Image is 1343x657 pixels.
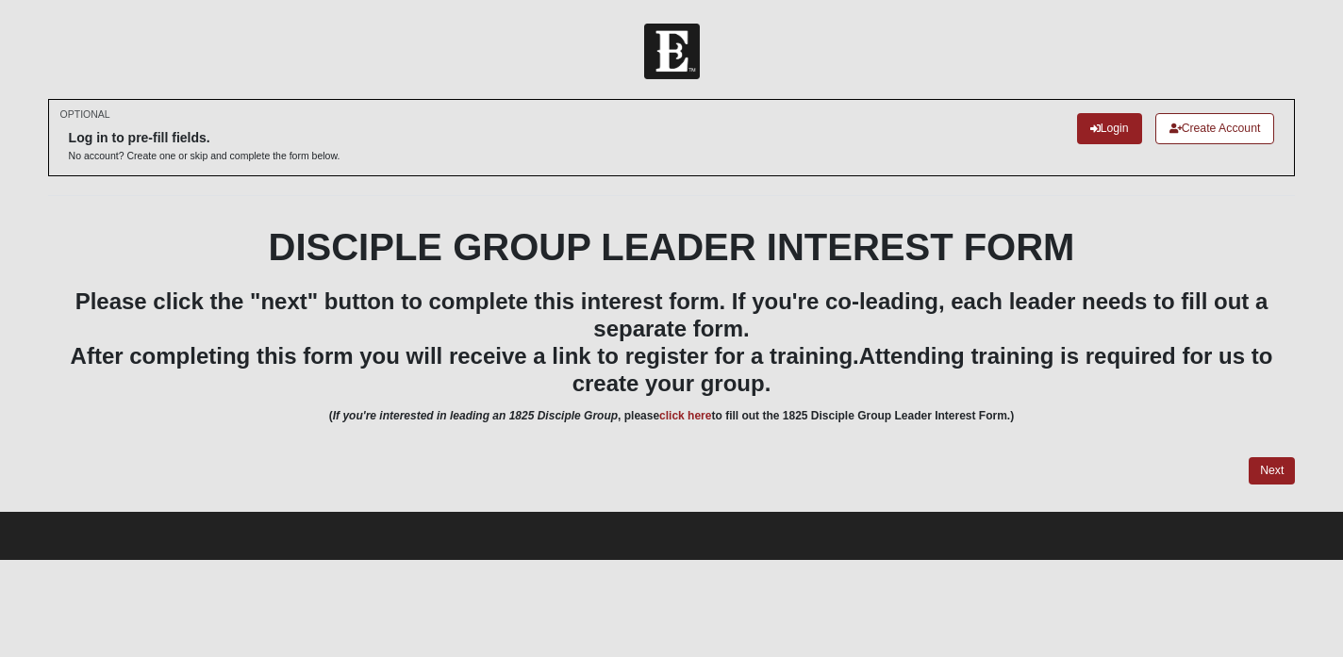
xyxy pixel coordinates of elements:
a: Login [1077,113,1142,144]
span: Attending training is required for us to create your group. [572,343,1273,396]
i: If you're interested in leading an 1825 Disciple Group [333,409,618,422]
a: click here [659,409,711,422]
a: Create Account [1155,113,1275,144]
p: No account? Create one or skip and complete the form below. [69,149,340,163]
small: OPTIONAL [60,107,110,122]
img: Church of Eleven22 Logo [644,24,700,79]
a: Next [1249,457,1295,485]
b: DISCIPLE GROUP LEADER INTEREST FORM [269,226,1075,268]
h3: Please click the "next" button to complete this interest form. If you're co-leading, each leader ... [48,288,1296,397]
h6: ( , please to fill out the 1825 Disciple Group Leader Interest Form.) [48,409,1296,422]
h6: Log in to pre-fill fields. [69,130,340,146]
